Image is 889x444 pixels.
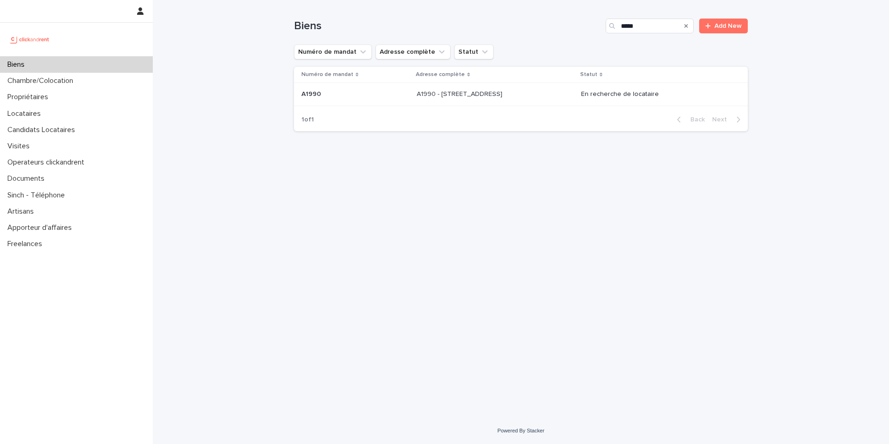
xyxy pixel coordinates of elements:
button: Numéro de mandat [294,44,372,59]
p: En recherche de locataire [581,90,733,98]
p: Statut [580,70,597,80]
p: A1990 [301,89,323,98]
p: Adresse complète [416,70,465,80]
p: Operateurs clickandrent [4,158,92,167]
p: Candidats Locataires [4,126,82,134]
input: Search [606,19,694,33]
p: A1990 - [STREET_ADDRESS] [417,89,504,98]
button: Statut [454,44,494,59]
p: Chambre/Colocation [4,76,81,85]
p: Visites [4,142,37,151]
p: 1 of 1 [294,108,321,131]
p: Numéro de mandat [301,70,353,80]
p: Apporteur d'affaires [4,223,79,232]
tr: A1990A1990 A1990 - [STREET_ADDRESS]A1990 - [STREET_ADDRESS] En recherche de locataire [294,83,748,106]
p: Locataires [4,109,48,118]
p: Freelances [4,240,50,248]
a: Powered By Stacker [497,428,544,433]
button: Back [670,115,708,124]
p: Biens [4,60,32,69]
p: Documents [4,174,52,183]
span: Add New [714,23,742,29]
span: Next [712,116,732,123]
p: Artisans [4,207,41,216]
h1: Biens [294,19,602,33]
img: UCB0brd3T0yccxBKYDjQ [7,30,52,49]
button: Adresse complète [376,44,451,59]
button: Next [708,115,748,124]
p: Propriétaires [4,93,56,101]
p: Sinch - Téléphone [4,191,72,200]
a: Add New [699,19,748,33]
span: Back [685,116,705,123]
